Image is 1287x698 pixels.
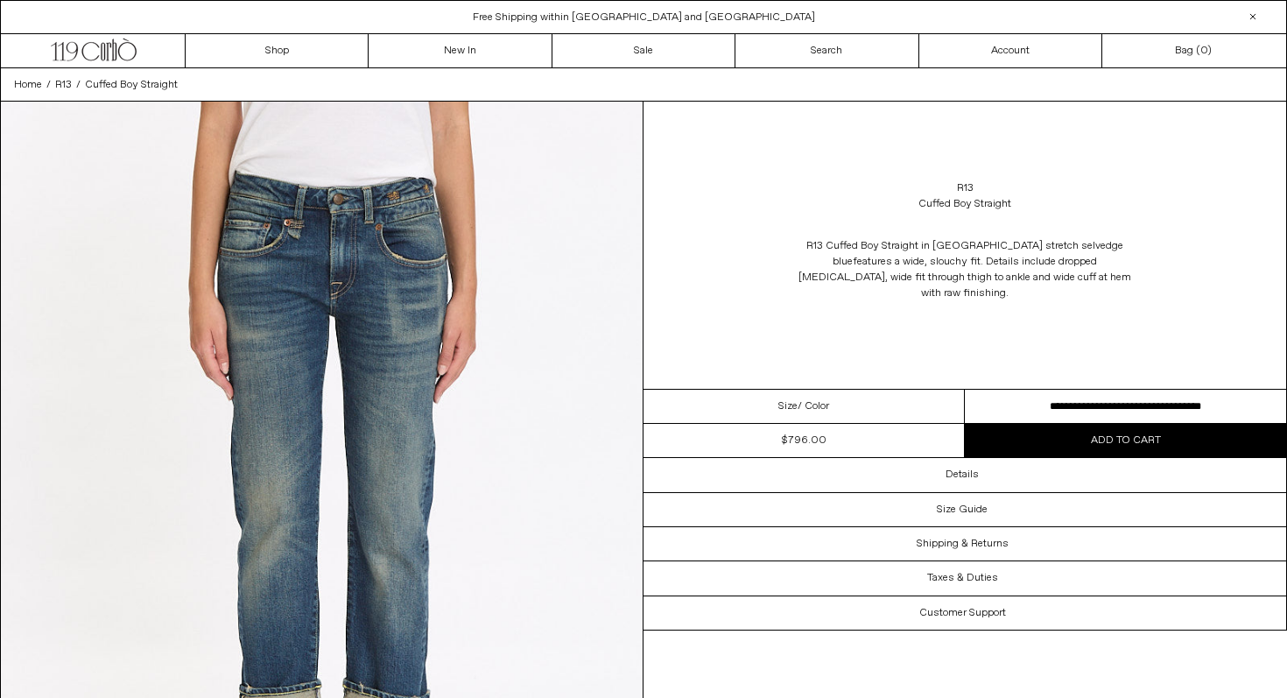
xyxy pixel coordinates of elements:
a: New In [369,34,552,67]
a: R13 [55,77,72,93]
a: Bag () [1102,34,1285,67]
span: Size [778,398,798,414]
span: / Color [798,398,829,414]
button: Add to cart [965,424,1286,457]
a: Sale [552,34,735,67]
a: Search [735,34,918,67]
a: Account [919,34,1102,67]
span: / [76,77,81,93]
span: Add to cart [1091,434,1161,448]
span: R13 [55,78,72,92]
span: ) [1200,43,1212,59]
span: Home [14,78,42,92]
span: features a wide, slouchy fit. Details include dropped [MEDICAL_DATA], wide fit through thigh to a... [798,255,1131,300]
h3: Customer Support [919,607,1006,619]
span: / [46,77,51,93]
p: R13 Cuffed Boy Straight in [GEOGRAPHIC_DATA] stretch selvedge blue [790,229,1140,310]
a: Free Shipping within [GEOGRAPHIC_DATA] and [GEOGRAPHIC_DATA] [473,11,815,25]
span: 0 [1200,44,1207,58]
h3: Shipping & Returns [917,538,1009,550]
span: Cuffed Boy Straight [85,78,178,92]
a: Cuffed Boy Straight [85,77,178,93]
div: Cuffed Boy Straight [918,196,1011,212]
h3: Size Guide [937,504,988,516]
a: Home [14,77,42,93]
h3: Details [946,469,979,481]
h3: Taxes & Duties [927,572,998,584]
a: Shop [186,34,369,67]
div: $796.00 [782,433,826,448]
a: R13 [957,180,974,196]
